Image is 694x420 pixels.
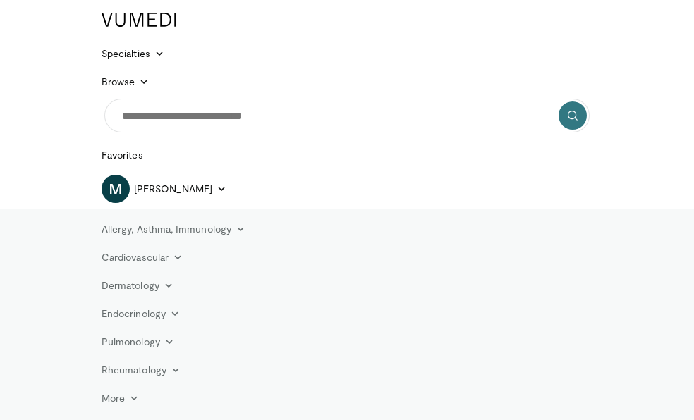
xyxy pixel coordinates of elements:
img: VuMedi Logo [102,13,176,27]
a: Favorites [93,141,152,169]
a: Pulmonology [93,328,183,356]
a: M [PERSON_NAME] [102,175,226,203]
span: M [102,175,130,203]
input: Search topics, interventions [104,99,590,132]
a: More [93,384,147,412]
span: [PERSON_NAME] [134,182,212,196]
a: Allergy, Asthma, Immunology [93,215,254,243]
a: Rheumatology [93,356,189,384]
a: Endocrinology [93,299,188,328]
a: Browse [93,68,158,96]
a: Specialties [93,39,173,68]
a: Dermatology [93,271,182,299]
a: Cardiovascular [93,243,191,271]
